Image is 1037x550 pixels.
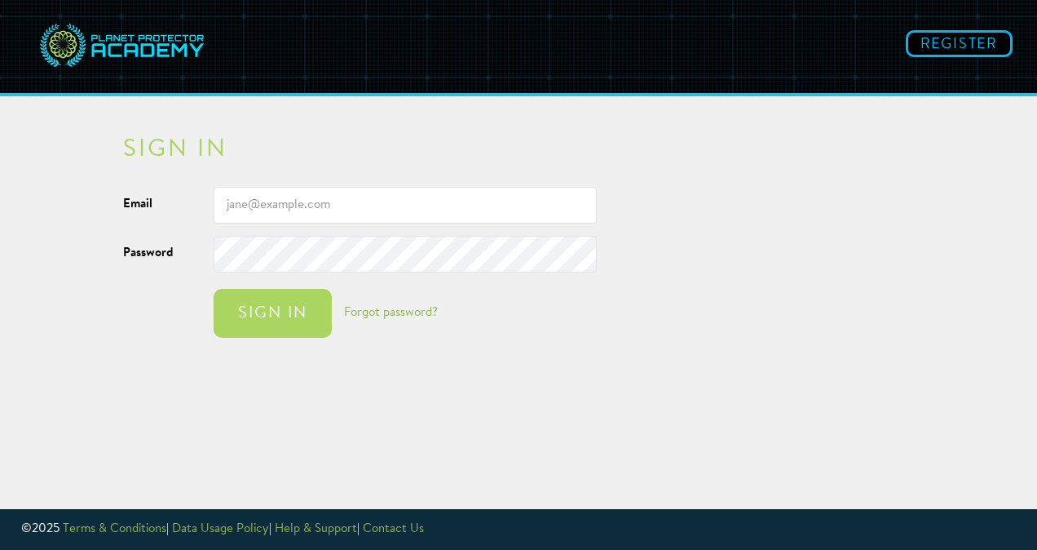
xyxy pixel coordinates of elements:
[230,305,316,322] div: Sign in
[357,523,360,535] span: |
[166,523,169,535] span: |
[906,30,1013,57] a: Register
[172,523,269,535] a: Data Usage Policy
[275,523,357,535] a: Help & Support
[344,307,438,319] a: Forgot password?
[214,187,597,224] input: jane@example.com
[269,523,271,535] span: |
[363,523,424,535] a: Contact Us
[111,187,201,213] label: Email
[32,523,60,535] span: 2025
[21,523,32,535] span: ©
[214,289,332,338] button: Sign in
[123,138,914,162] h2: Sign in
[111,236,201,262] label: Password
[63,523,166,535] a: Terms & Conditions
[37,12,208,81] img: svg+xml;base64,PD94bWwgdmVyc2lvbj0iMS4wIiBlbmNvZGluZz0idXRmLTgiPz4NCjwhLS0gR2VuZXJhdG9yOiBBZG9iZS...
